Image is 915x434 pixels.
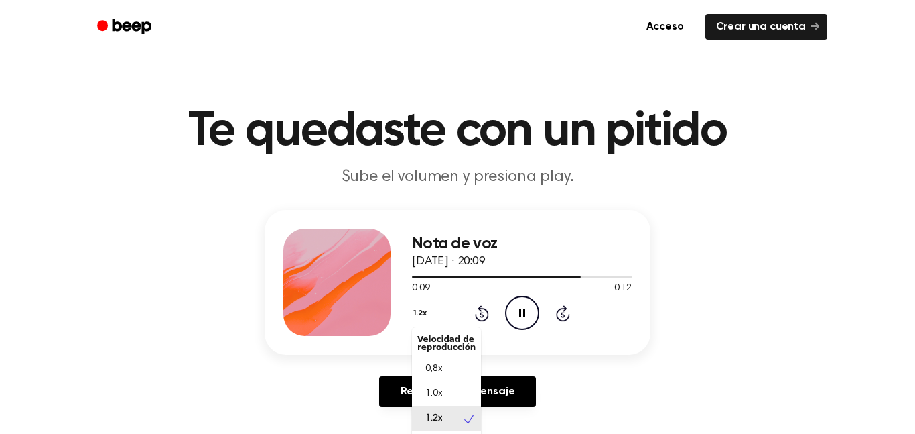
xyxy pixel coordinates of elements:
[425,364,442,374] font: 0,8x
[417,335,476,352] font: Velocidad de reproducción
[412,302,431,325] button: 1.2x
[425,389,442,398] font: 1.0x
[425,414,442,423] font: 1.2x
